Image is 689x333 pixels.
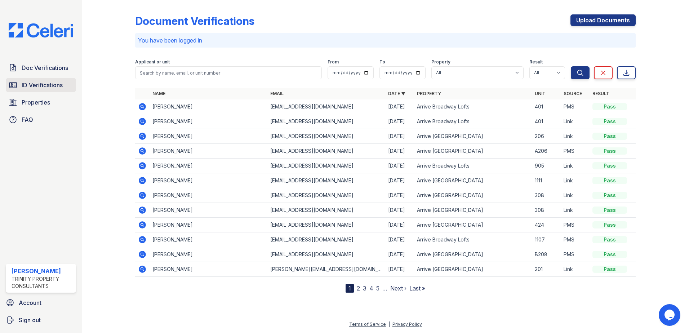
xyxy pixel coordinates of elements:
iframe: chat widget [659,304,682,326]
td: [DATE] [385,159,414,173]
div: Pass [592,103,627,110]
p: You have been logged in [138,36,633,45]
td: 308 [532,203,561,218]
td: [PERSON_NAME] [150,114,267,129]
td: Arrive [GEOGRAPHIC_DATA] [414,247,532,262]
a: Properties [6,95,76,110]
span: … [382,284,387,293]
a: 3 [363,285,366,292]
span: Account [19,298,41,307]
td: [DATE] [385,203,414,218]
td: [DATE] [385,218,414,232]
div: Pass [592,251,627,258]
td: [PERSON_NAME] [150,173,267,188]
button: Sign out [3,313,79,327]
td: [PERSON_NAME] [150,99,267,114]
span: ID Verifications [22,81,63,89]
div: Pass [592,221,627,228]
td: [EMAIL_ADDRESS][DOMAIN_NAME] [267,218,385,232]
td: PMS [561,99,590,114]
td: 206 [532,129,561,144]
div: | [388,321,390,327]
td: [DATE] [385,247,414,262]
a: Doc Verifications [6,61,76,75]
td: Arrive Broadway Lofts [414,99,532,114]
div: Pass [592,162,627,169]
td: Arrive [GEOGRAPHIC_DATA] [414,218,532,232]
td: B208 [532,247,561,262]
td: Arrive [GEOGRAPHIC_DATA] [414,144,532,159]
div: Pass [592,266,627,273]
td: [EMAIL_ADDRESS][DOMAIN_NAME] [267,99,385,114]
td: [PERSON_NAME][EMAIL_ADDRESS][DOMAIN_NAME] [267,262,385,277]
td: [PERSON_NAME] [150,203,267,218]
a: Last » [409,285,425,292]
span: Properties [22,98,50,107]
td: Link [561,188,590,203]
td: [PERSON_NAME] [150,159,267,173]
td: [DATE] [385,232,414,247]
td: 201 [532,262,561,277]
td: [PERSON_NAME] [150,247,267,262]
a: Next › [390,285,406,292]
a: ID Verifications [6,78,76,92]
div: [PERSON_NAME] [12,267,73,275]
td: Arrive Broadway Lofts [414,232,532,247]
div: Pass [592,207,627,214]
td: 401 [532,99,561,114]
a: Terms of Service [349,321,386,327]
a: Property [417,91,441,96]
a: 2 [357,285,360,292]
span: Sign out [19,316,41,324]
div: Pass [592,133,627,140]
div: Pass [592,177,627,184]
div: Pass [592,147,627,155]
td: 1111 [532,173,561,188]
label: From [328,59,339,65]
div: Pass [592,118,627,125]
td: 401 [532,114,561,129]
td: [EMAIL_ADDRESS][DOMAIN_NAME] [267,159,385,173]
a: Account [3,296,79,310]
td: [DATE] [385,188,414,203]
td: Arrive [GEOGRAPHIC_DATA] [414,262,532,277]
td: Link [561,262,590,277]
td: [PERSON_NAME] [150,188,267,203]
a: Privacy Policy [392,321,422,327]
div: Document Verifications [135,14,254,27]
a: Upload Documents [570,14,636,26]
td: Link [561,159,590,173]
td: Link [561,173,590,188]
td: [PERSON_NAME] [150,262,267,277]
td: [EMAIL_ADDRESS][DOMAIN_NAME] [267,144,385,159]
img: CE_Logo_Blue-a8612792a0a2168367f1c8372b55b34899dd931a85d93a1a3d3e32e68fde9ad4.png [3,23,79,37]
td: PMS [561,218,590,232]
td: Link [561,129,590,144]
span: FAQ [22,115,33,124]
td: [PERSON_NAME] [150,218,267,232]
td: 308 [532,188,561,203]
td: [EMAIL_ADDRESS][DOMAIN_NAME] [267,247,385,262]
a: FAQ [6,112,76,127]
td: [EMAIL_ADDRESS][DOMAIN_NAME] [267,129,385,144]
td: [DATE] [385,173,414,188]
td: [DATE] [385,144,414,159]
td: [DATE] [385,129,414,144]
td: PMS [561,232,590,247]
td: Link [561,203,590,218]
td: [PERSON_NAME] [150,144,267,159]
label: Applicant or unit [135,59,170,65]
td: [PERSON_NAME] [150,232,267,247]
td: 1107 [532,232,561,247]
td: [DATE] [385,114,414,129]
td: Arrive Broadway Lofts [414,114,532,129]
td: [EMAIL_ADDRESS][DOMAIN_NAME] [267,232,385,247]
td: PMS [561,144,590,159]
td: 424 [532,218,561,232]
td: [EMAIL_ADDRESS][DOMAIN_NAME] [267,173,385,188]
label: Result [529,59,543,65]
a: Source [564,91,582,96]
label: Property [431,59,450,65]
a: Unit [535,91,546,96]
a: Result [592,91,609,96]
